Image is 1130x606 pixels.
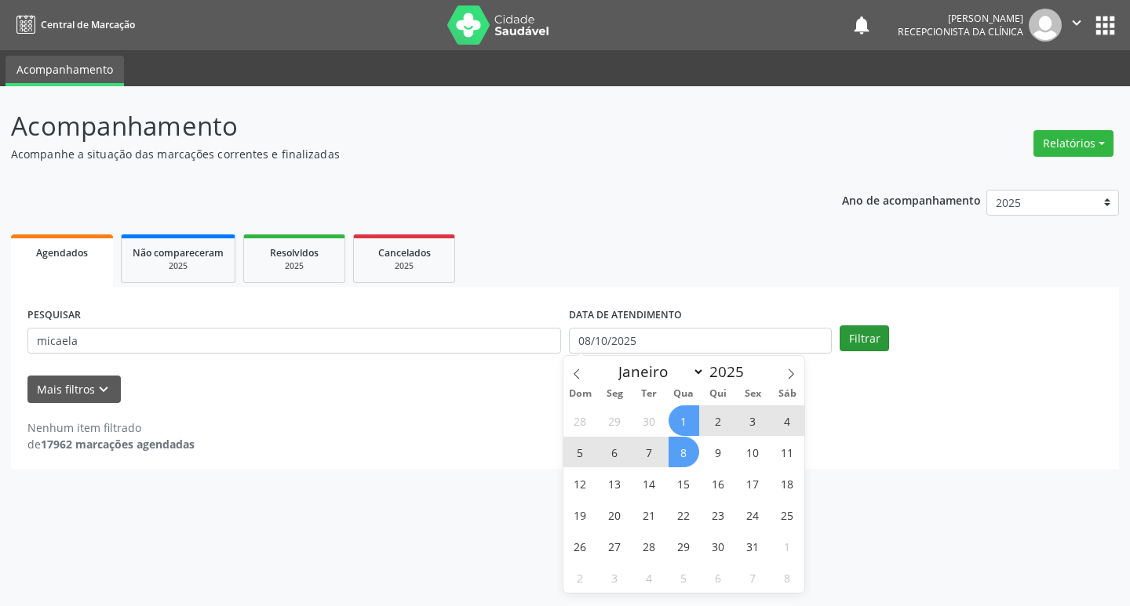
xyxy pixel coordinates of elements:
span: Outubro 30, 2025 [703,531,734,561]
span: Outubro 16, 2025 [703,468,734,499]
span: Outubro 10, 2025 [738,437,768,467]
span: Outubro 13, 2025 [600,468,630,499]
img: img [1029,9,1062,42]
label: DATA DE ATENDIMENTO [569,303,682,328]
span: Outubro 11, 2025 [772,437,803,467]
span: Outubro 8, 2025 [669,437,699,467]
span: Qui [701,389,735,399]
span: Outubro 21, 2025 [634,499,665,530]
button: Mais filtroskeyboard_arrow_down [27,376,121,403]
div: 2025 [255,260,334,272]
span: Sáb [770,389,804,399]
label: PESQUISAR [27,303,81,328]
div: de [27,436,195,452]
div: 2025 [365,260,443,272]
span: Outubro 19, 2025 [565,499,596,530]
i: keyboard_arrow_down [95,381,112,398]
span: Novembro 3, 2025 [600,562,630,593]
span: Seg [597,389,632,399]
span: Novembro 7, 2025 [738,562,768,593]
span: Outubro 26, 2025 [565,531,596,561]
span: Central de Marcação [41,18,135,31]
span: Outubro 17, 2025 [738,468,768,499]
span: Outubro 20, 2025 [600,499,630,530]
div: [PERSON_NAME] [898,12,1023,25]
a: Central de Marcação [11,12,135,38]
span: Outubro 1, 2025 [669,405,699,436]
span: Não compareceram [133,246,224,259]
span: Outubro 15, 2025 [669,468,699,499]
span: Novembro 6, 2025 [703,562,734,593]
div: Nenhum item filtrado [27,419,195,436]
span: Outubro 24, 2025 [738,499,768,530]
span: Ter [632,389,666,399]
button: apps [1092,12,1119,39]
span: Setembro 30, 2025 [634,405,665,436]
button:  [1062,9,1092,42]
span: Novembro 4, 2025 [634,562,665,593]
span: Outubro 7, 2025 [634,437,665,467]
span: Outubro 31, 2025 [738,531,768,561]
span: Outubro 5, 2025 [565,437,596,467]
button: Filtrar [840,325,889,352]
span: Novembro 2, 2025 [565,562,596,593]
span: Outubro 25, 2025 [772,499,803,530]
strong: 17962 marcações agendadas [41,437,195,452]
button: Relatórios [1033,130,1114,157]
span: Setembro 28, 2025 [565,405,596,436]
span: Resolvidos [270,246,319,259]
span: Novembro 8, 2025 [772,562,803,593]
input: Nome, CNS [27,328,561,354]
input: Year [705,361,756,382]
p: Ano de acompanhamento [842,190,981,209]
span: Novembro 1, 2025 [772,531,803,561]
button: notifications [851,14,873,36]
input: Selecione um intervalo [569,328,832,354]
span: Outubro 9, 2025 [703,437,734,467]
span: Outubro 23, 2025 [703,499,734,530]
span: Novembro 5, 2025 [669,562,699,593]
span: Outubro 6, 2025 [600,437,630,467]
span: Outubro 12, 2025 [565,468,596,499]
select: Month [611,361,705,383]
span: Outubro 18, 2025 [772,468,803,499]
span: Outubro 2, 2025 [703,405,734,436]
span: Agendados [36,246,88,259]
div: 2025 [133,260,224,272]
span: Cancelados [378,246,431,259]
span: Sex [735,389,770,399]
span: Outubro 4, 2025 [772,405,803,436]
span: Outubro 29, 2025 [669,531,699,561]
span: Outubro 14, 2025 [634,468,665,499]
span: Qua [666,389,701,399]
p: Acompanhe a situação das marcações correntes e finalizadas [11,146,786,162]
span: Dom [563,389,598,399]
a: Acompanhamento [5,56,124,86]
span: Recepcionista da clínica [898,25,1023,38]
p: Acompanhamento [11,107,786,146]
span: Outubro 22, 2025 [669,499,699,530]
i:  [1068,14,1085,31]
span: Outubro 27, 2025 [600,531,630,561]
span: Setembro 29, 2025 [600,405,630,436]
span: Outubro 28, 2025 [634,531,665,561]
span: Outubro 3, 2025 [738,405,768,436]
